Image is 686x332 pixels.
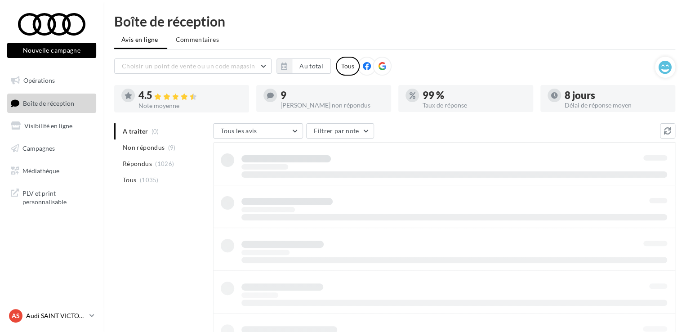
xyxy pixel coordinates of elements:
[24,122,72,130] span: Visibilité en ligne
[123,175,136,184] span: Tous
[5,94,98,113] a: Boîte de réception
[423,102,526,108] div: Taux de réponse
[7,307,96,324] a: AS Audi SAINT VICTORET
[138,103,242,109] div: Note moyenne
[7,43,96,58] button: Nouvelle campagne
[281,90,384,100] div: 9
[123,143,165,152] span: Non répondus
[5,162,98,180] a: Médiathèque
[5,117,98,135] a: Visibilité en ligne
[155,160,174,167] span: (1026)
[114,58,272,74] button: Choisir un point de vente ou un code magasin
[336,57,360,76] div: Tous
[423,90,526,100] div: 99 %
[565,102,668,108] div: Délai de réponse moyen
[138,90,242,101] div: 4.5
[22,166,59,174] span: Médiathèque
[5,71,98,90] a: Opérations
[5,184,98,210] a: PLV et print personnalisable
[12,311,20,320] span: AS
[22,187,93,206] span: PLV et print personnalisable
[168,144,176,151] span: (9)
[276,58,331,74] button: Au total
[140,176,159,184] span: (1035)
[23,76,55,84] span: Opérations
[26,311,86,320] p: Audi SAINT VICTORET
[565,90,668,100] div: 8 jours
[122,62,255,70] span: Choisir un point de vente ou un code magasin
[114,14,675,28] div: Boîte de réception
[5,139,98,158] a: Campagnes
[23,99,74,107] span: Boîte de réception
[22,144,55,152] span: Campagnes
[292,58,331,74] button: Au total
[176,36,219,43] span: Commentaires
[281,102,384,108] div: [PERSON_NAME] non répondus
[123,159,152,168] span: Répondus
